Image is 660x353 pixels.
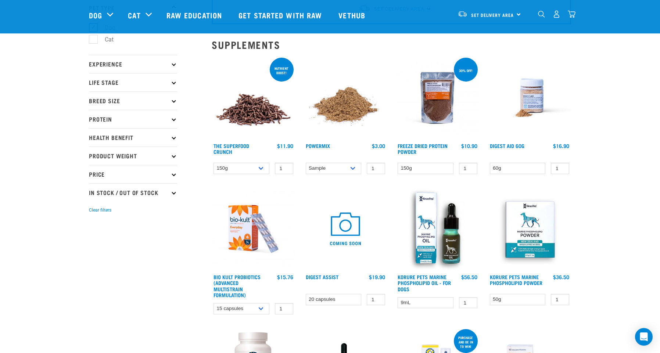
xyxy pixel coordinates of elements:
[398,275,451,290] a: Korure Pets Marine Phospholipid Oil - for Dogs
[214,144,249,153] a: The Superfood Crunch
[277,274,293,280] div: $15.76
[89,91,177,110] p: Breed Size
[89,10,102,21] a: Dog
[214,275,261,296] a: Bio Kult Probiotics (Advanced Multistrain Formulation)
[277,143,293,149] div: $11.90
[270,63,294,78] div: nutrient boost!
[454,332,478,352] div: Purchase and be in to win!
[128,10,140,21] a: Cat
[488,56,571,140] img: Raw Essentials Digest Aid Pet Supplement
[331,0,374,30] a: Vethub
[304,56,387,140] img: Pile Of PowerMix For Pets
[372,143,385,149] div: $3.00
[89,165,177,183] p: Price
[553,143,569,149] div: $16.90
[275,303,293,314] input: 1
[89,183,177,202] p: In Stock / Out Of Stock
[568,10,575,18] img: home-icon@2x.png
[459,297,477,309] input: 1
[231,0,331,30] a: Get started with Raw
[396,187,479,271] img: OI Lfront 1024x1024
[306,275,338,278] a: Digest Assist
[551,294,569,305] input: 1
[89,73,177,91] p: Life Stage
[89,147,177,165] p: Product Weight
[275,163,293,174] input: 1
[461,274,477,280] div: $56.50
[93,35,116,44] label: Cat
[459,163,477,174] input: 1
[635,328,653,346] div: Open Intercom Messenger
[490,275,542,284] a: Korure Pets Marine Phospholipid Powder
[212,39,571,50] h2: Supplements
[490,144,524,147] a: Digest Aid 60g
[89,110,177,128] p: Protein
[458,11,467,17] img: van-moving.png
[461,143,477,149] div: $10.90
[471,14,514,16] span: Set Delivery Area
[89,128,177,147] p: Health Benefit
[159,0,231,30] a: Raw Education
[553,274,569,280] div: $36.50
[398,144,448,153] a: Freeze Dried Protein Powder
[89,207,111,213] button: Clear filters
[304,187,387,271] img: COMING SOON
[89,55,177,73] p: Experience
[212,56,295,140] img: 1311 Superfood Crunch 01
[212,187,295,271] img: 2023 AUG RE Product1724
[553,10,560,18] img: user.png
[367,294,385,305] input: 1
[367,163,385,174] input: 1
[488,187,571,271] img: POWDER01 65ae0065 919d 4332 9357 5d1113de9ef1 1024x1024
[306,144,330,147] a: Powermix
[551,163,569,174] input: 1
[369,274,385,280] div: $19.90
[396,56,479,140] img: FD Protein Powder
[538,11,545,18] img: home-icon-1@2x.png
[456,65,476,76] div: 30% off!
